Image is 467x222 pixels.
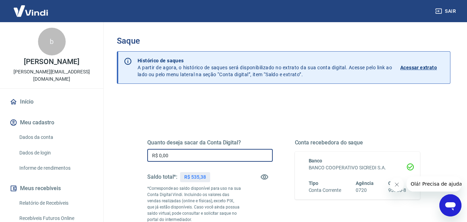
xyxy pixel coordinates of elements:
h6: 0720 [356,187,374,194]
a: Dados de login [17,146,95,160]
p: Histórico de saques [138,57,392,64]
p: Acessar extrato [400,64,437,71]
p: A partir de agora, o histórico de saques será disponibilizado no extrato da sua conta digital. Ac... [138,57,392,78]
div: b [38,28,66,55]
h6: 95750-8 [388,187,406,194]
a: Dados da conta [17,130,95,144]
h3: Saque [117,36,450,46]
span: Banco [309,158,323,163]
img: Vindi [8,0,53,21]
p: R$ 535,38 [184,174,206,181]
p: [PERSON_NAME] [24,58,79,65]
a: Relatório de Recebíveis [17,196,95,210]
p: [PERSON_NAME][EMAIL_ADDRESS][DOMAIN_NAME] [6,68,98,83]
span: Tipo [309,180,319,186]
span: Olá! Precisa de ajuda? [4,5,58,10]
a: Início [8,94,95,109]
iframe: Mensagem da empresa [407,176,461,192]
iframe: Botão para abrir a janela de mensagens [439,194,461,216]
h5: Quanto deseja sacar da Conta Digital? [147,139,273,146]
a: Informe de rendimentos [17,161,95,175]
button: Meus recebíveis [8,181,95,196]
span: Conta [388,180,401,186]
button: Sair [434,5,459,18]
a: Acessar extrato [400,57,445,78]
iframe: Fechar mensagem [390,178,404,192]
span: Agência [356,180,374,186]
h6: Conta Corrente [309,187,341,194]
h6: BANCO COOPERATIVO SICREDI S.A. [309,164,407,171]
h5: Conta recebedora do saque [295,139,420,146]
h5: Saldo total*: [147,174,177,180]
button: Meu cadastro [8,115,95,130]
